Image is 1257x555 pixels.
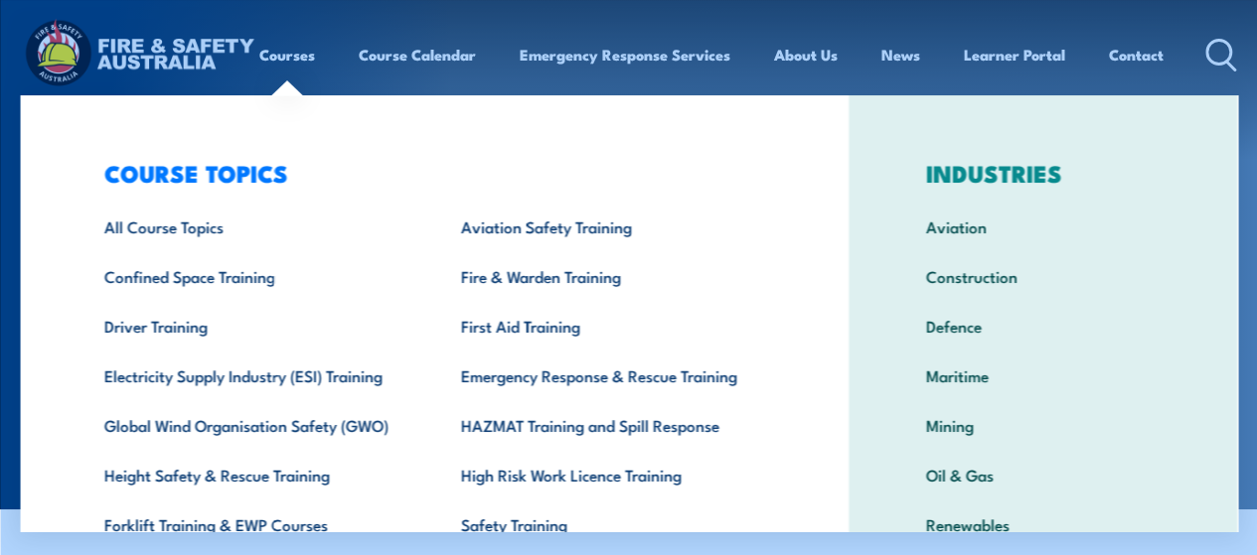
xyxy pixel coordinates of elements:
a: Aviation [894,202,1191,251]
a: Emergency Response Services [520,31,730,78]
a: HAZMAT Training and Spill Response [429,400,786,450]
a: Courses [259,31,315,78]
a: Driver Training [73,301,429,350]
a: Global Wind Organisation Safety (GWO) [73,400,429,450]
a: Course Calendar [359,31,476,78]
a: Contact [1109,31,1164,78]
a: Emergency Response & Rescue Training [429,350,786,400]
a: Confined Space Training [73,251,429,301]
a: Defence [894,301,1191,350]
a: Forklift Training & EWP Courses [73,499,429,549]
h3: INDUSTRIES [894,159,1191,187]
a: High Risk Work Licence Training [429,450,786,499]
a: News [881,31,920,78]
a: About Us [774,31,838,78]
h3: COURSE TOPICS [73,159,786,187]
a: Construction [894,251,1191,301]
a: Aviation Safety Training [429,202,786,251]
a: Renewables [894,499,1191,549]
a: Electricity Supply Industry (ESI) Training [73,350,429,400]
a: All Course Topics [73,202,429,251]
a: Height Safety & Rescue Training [73,450,429,499]
a: Oil & Gas [894,450,1191,499]
a: Learner Portal [964,31,1065,78]
a: Maritime [894,350,1191,400]
a: First Aid Training [429,301,786,350]
a: Safety Training [429,499,786,549]
a: Mining [894,400,1191,450]
a: Fire & Warden Training [429,251,786,301]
